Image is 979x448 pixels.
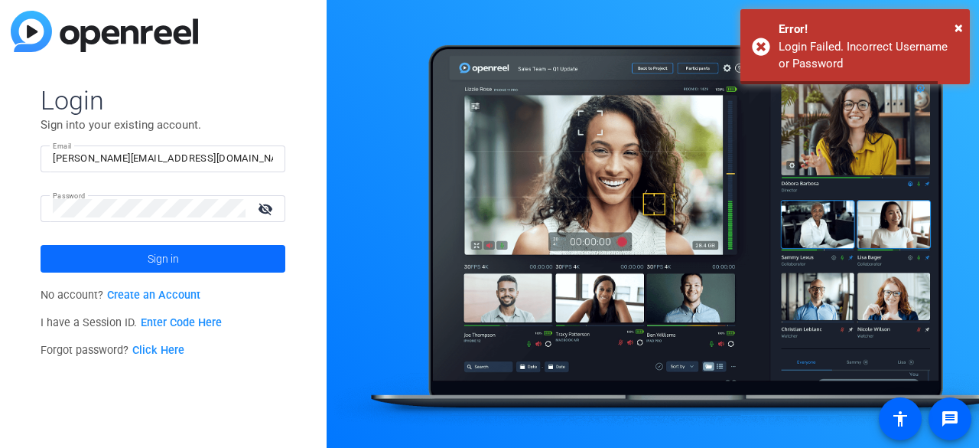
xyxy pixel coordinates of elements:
span: I have a Session ID. [41,316,222,329]
span: Login [41,84,285,116]
span: × [955,18,963,37]
span: No account? [41,289,200,302]
mat-icon: message [941,410,959,428]
a: Create an Account [107,289,200,302]
mat-label: Email [53,142,72,150]
button: Close [955,16,963,39]
input: Enter Email Address [53,149,273,168]
img: blue-gradient.svg [11,11,198,52]
div: Error! [779,21,958,38]
p: Sign into your existing account. [41,116,285,133]
span: Forgot password? [41,344,184,357]
mat-icon: visibility_off [249,198,285,220]
a: Enter Code Here [141,316,222,329]
a: Click Here [132,344,184,357]
mat-label: Password [53,191,86,200]
button: Sign in [41,245,285,273]
mat-icon: accessibility [891,410,909,428]
span: Sign in [148,240,179,278]
div: Login Failed. Incorrect Username or Password [779,38,958,73]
